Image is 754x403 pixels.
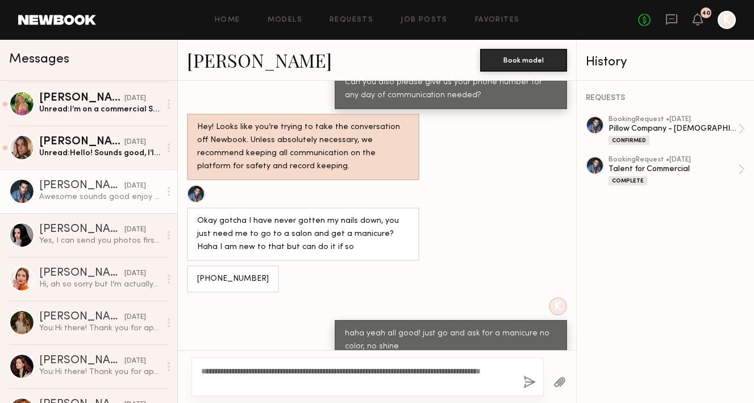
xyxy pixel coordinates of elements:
button: Book model [480,49,567,72]
a: Home [215,16,240,24]
div: [PERSON_NAME] [39,355,124,367]
div: Can you also please give us your phone number for any day of communication needed? [345,76,557,102]
div: [PHONE_NUMBER] [197,273,269,286]
div: [DATE] [124,312,146,323]
div: [DATE] [124,356,146,367]
a: Book model [480,55,567,64]
div: Hey! Looks like you’re trying to take the conversation off Newbook. Unless absolutely necessary, ... [197,121,409,173]
div: [PERSON_NAME] [39,180,124,192]
div: [PERSON_NAME] [39,136,124,148]
div: Unread: Hello! Sounds good, I’ll shoot an email over shortly (: [39,148,160,159]
div: REQUESTS [586,94,745,102]
div: [PERSON_NAME] [39,93,124,104]
a: Favorites [475,16,520,24]
div: Complete [609,176,647,185]
div: booking Request • [DATE] [609,116,738,123]
div: haha yeah all good! just go and ask for a manicure no color, no shine [345,327,557,354]
div: [PERSON_NAME] [39,268,124,279]
div: [DATE] [124,93,146,104]
a: Requests [330,16,373,24]
span: Messages [9,53,69,66]
div: Hi, ah so sorry but I’m actually working on the 17th already. Please let me know if you guys end ... [39,279,160,290]
a: bookingRequest •[DATE]Pillow Company - [DEMOGRAPHIC_DATA] Model Needed - [GEOGRAPHIC_DATA]Confirmed [609,116,745,145]
a: K [718,11,736,29]
div: You: Hi there! Thank you for applying for our production on [DATE] in [GEOGRAPHIC_DATA]. We want ... [39,367,160,377]
a: [PERSON_NAME] [187,48,332,72]
a: Job Posts [401,16,448,24]
div: [DATE] [124,137,146,148]
div: Talent for Commercial [609,164,738,175]
div: [DATE] [124,181,146,192]
div: Yes, I can send you photos first thing [DATE]. Thank you! [39,235,160,246]
div: 40 [702,10,710,16]
a: bookingRequest •[DATE]Talent for CommercialComplete [609,156,745,185]
div: Awesome sounds good enjoy your weekend! [39,192,160,202]
div: [DATE] [124,268,146,279]
div: Unread: I’m on a commercial Shoot right now, was on one [DATE]. I’m a full time model/actress so ... [39,104,160,115]
div: booking Request • [DATE] [609,156,738,164]
div: [DATE] [124,225,146,235]
div: Confirmed [609,136,649,145]
div: [PERSON_NAME] [39,224,124,235]
div: You: Hi there! Thank you for applying for our production on [DATE] in [GEOGRAPHIC_DATA]. We want ... [39,323,160,334]
a: Models [268,16,302,24]
div: Okay gotcha I have never gotten my nails down, you just need me to go to a salon and get a manicu... [197,215,409,254]
div: Pillow Company - [DEMOGRAPHIC_DATA] Model Needed - [GEOGRAPHIC_DATA] [609,123,738,134]
div: History [586,56,745,69]
div: [PERSON_NAME] [39,311,124,323]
